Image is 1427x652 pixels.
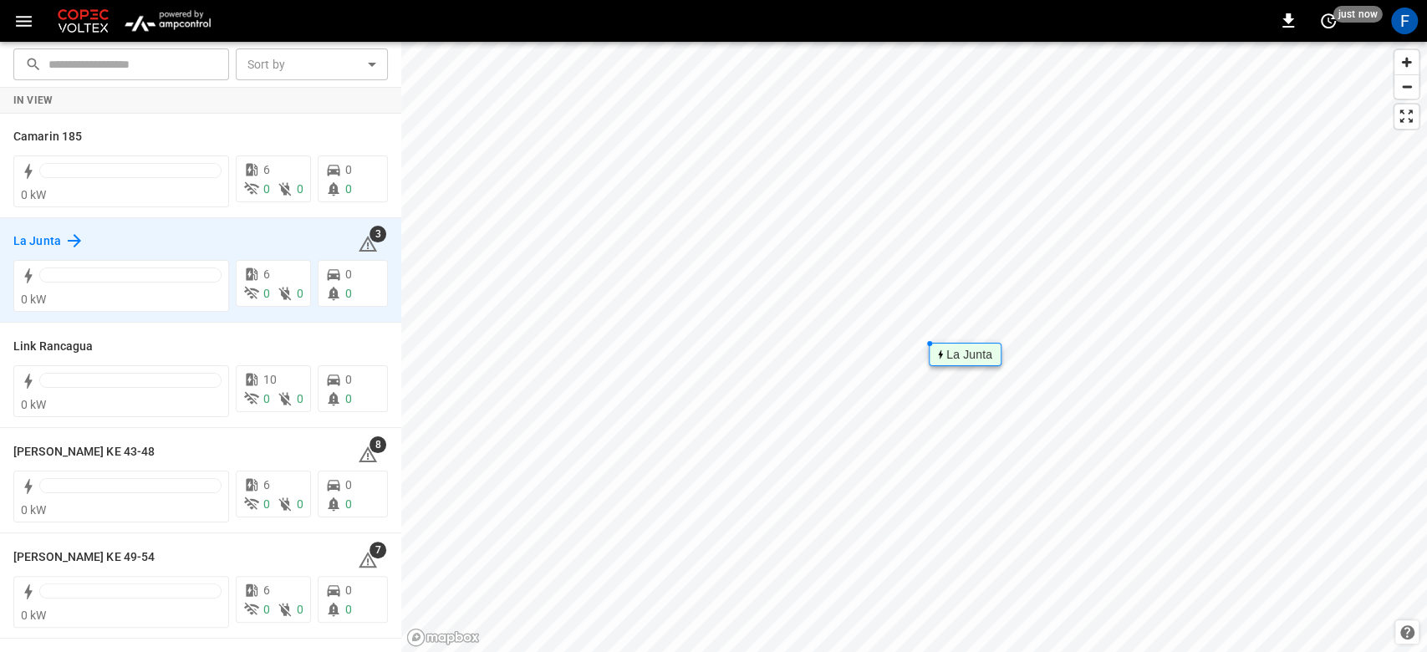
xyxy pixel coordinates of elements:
span: 0 [297,497,303,511]
div: profile-icon [1391,8,1418,34]
span: 0 [263,287,270,300]
span: 0 [263,497,270,511]
span: 6 [263,478,270,492]
span: 0 [345,163,352,176]
span: 7 [369,542,386,558]
strong: In View [13,94,54,106]
span: 6 [263,267,270,281]
span: 0 [345,497,352,511]
span: Zoom out [1394,75,1419,99]
span: 0 [345,478,352,492]
span: 0 [345,392,352,405]
span: just now [1333,6,1383,23]
button: Zoom out [1394,74,1419,99]
span: 0 [297,392,303,405]
span: 0 kW [21,188,47,201]
span: 0 [345,583,352,597]
span: 8 [369,436,386,453]
canvas: Map [401,42,1427,652]
span: 0 [345,603,352,616]
h6: Link Rancagua [13,338,93,356]
button: Zoom in [1394,50,1419,74]
a: Mapbox homepage [406,628,480,647]
span: 0 kW [21,609,47,622]
span: 0 [345,182,352,196]
div: La Junta [946,349,992,359]
h6: Loza Colon KE 43-48 [13,443,155,461]
span: 10 [263,373,277,386]
span: 0 [263,392,270,405]
span: 6 [263,583,270,597]
h6: La Junta [13,232,61,251]
div: Map marker [929,343,1001,366]
span: 0 [345,287,352,300]
span: 0 [297,287,303,300]
span: 0 [297,603,303,616]
span: 0 [263,182,270,196]
img: Customer Logo [54,5,112,37]
span: 0 [345,267,352,281]
span: 0 [345,373,352,386]
span: 0 kW [21,503,47,517]
img: ampcontrol.io logo [119,5,217,37]
span: 0 kW [21,293,47,306]
span: 0 [297,182,303,196]
h6: Loza Colon KE 49-54 [13,548,155,567]
h6: Camarin 185 [13,128,82,146]
span: 6 [263,163,270,176]
span: 0 [263,603,270,616]
button: set refresh interval [1315,8,1342,34]
span: 3 [369,226,386,242]
span: 0 kW [21,398,47,411]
